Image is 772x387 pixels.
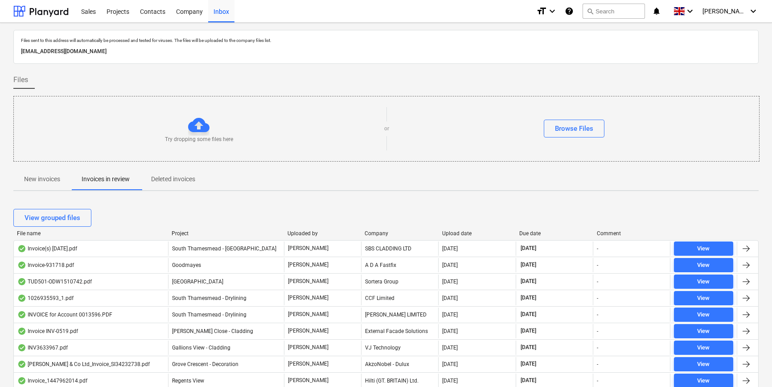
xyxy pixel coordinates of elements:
p: [PERSON_NAME] [288,294,329,302]
button: View [674,341,733,355]
div: OCR finished [17,245,26,252]
span: Gallions View - Cladding [172,345,230,351]
div: [DATE] [442,295,458,301]
div: AkzoNobel - Dulux [361,357,438,371]
div: [DATE] [442,345,458,351]
span: Newton Close - Cladding [172,328,253,334]
span: [DATE] [520,261,537,269]
p: Files sent to this address will automatically be processed and tested for viruses. The files will... [21,37,751,43]
p: [PERSON_NAME] [288,327,329,335]
div: OCR finished [17,328,26,335]
div: - [597,361,598,367]
p: [PERSON_NAME] [288,278,329,285]
button: View grouped files [13,209,91,227]
div: - [597,378,598,384]
span: [PERSON_NAME] [702,8,747,15]
div: [DATE] [442,328,458,334]
span: [DATE] [520,245,537,252]
span: Files [13,75,28,85]
span: Regents View [172,378,204,384]
div: [DATE] [442,361,458,367]
p: [PERSON_NAME] [288,344,329,351]
i: keyboard_arrow_down [685,6,695,17]
span: Goodmayes [172,262,201,268]
div: - [597,295,598,301]
div: View [697,343,710,353]
div: OCR finished [17,361,26,368]
div: CCF Limited [361,291,438,305]
div: TUD501-ODW1510742.pdf [17,278,92,285]
p: Try dropping some files here [165,136,233,143]
div: View [697,310,710,320]
p: [PERSON_NAME] [288,377,329,384]
span: [DATE] [520,344,537,351]
span: South Thamesmead - Drylining [172,312,246,318]
i: keyboard_arrow_down [547,6,558,17]
div: [PERSON_NAME] & Co Ltd_Invoice_SI34232738.pdf [17,361,150,368]
div: INV3633967.pdf [17,344,68,351]
i: keyboard_arrow_down [748,6,759,17]
span: search [587,8,594,15]
button: View [674,308,733,322]
div: - [597,262,598,268]
p: [PERSON_NAME] [288,311,329,318]
div: Due date [519,230,589,237]
p: Deleted invoices [151,175,195,184]
div: - [597,328,598,334]
p: [PERSON_NAME] [288,261,329,269]
span: South Thamesmead - Drylining [172,295,246,301]
div: Invoice_1447962014.pdf [17,377,87,384]
button: View [674,291,733,305]
div: View [697,260,710,270]
span: Grove Crescent - Decoration [172,361,238,367]
div: OCR finished [17,344,26,351]
p: or [384,125,389,133]
span: [DATE] [520,311,537,318]
div: SBS CLADDING LTD [361,241,438,256]
span: Camden Goods Yard [172,279,223,285]
div: Upload date [442,230,512,237]
div: - [597,345,598,351]
iframe: Chat Widget [727,344,772,387]
div: OCR finished [17,311,26,318]
div: - [597,246,598,252]
button: View [674,275,733,289]
div: View [697,326,710,337]
div: [DATE] [442,279,458,285]
div: Invoice-931718.pdf [17,262,74,269]
p: [PERSON_NAME] [288,360,329,368]
span: [DATE] [520,278,537,285]
div: View grouped files [25,212,80,224]
div: View [697,244,710,254]
i: format_size [536,6,547,17]
p: [PERSON_NAME] [288,245,329,252]
div: OCR finished [17,377,26,384]
div: File name [17,230,164,237]
div: Try dropping some files hereorBrowse Files [13,96,760,162]
div: [PERSON_NAME] LIMITED [361,308,438,322]
span: [DATE] [520,360,537,368]
div: VJ Technology [361,341,438,355]
div: OCR finished [17,278,26,285]
div: External Facade Solutions [361,324,438,338]
button: Search [583,4,645,19]
p: Invoices in review [82,175,130,184]
i: Knowledge base [565,6,574,17]
div: Invoice INV-0519.pdf [17,328,78,335]
div: Project [172,230,280,237]
div: A D A Fastfix [361,258,438,272]
div: - [597,312,598,318]
div: [DATE] [442,378,458,384]
span: South Thamesmead - Soffits [172,246,276,252]
span: [DATE] [520,377,537,384]
div: [DATE] [442,312,458,318]
div: 1026935593_1.pdf [17,295,74,302]
div: [DATE] [442,246,458,252]
div: Uploaded by [287,230,357,237]
div: Invoice(s) [DATE].pdf [17,245,77,252]
button: Browse Files [544,120,604,137]
div: Sortera Group [361,275,438,289]
p: [EMAIL_ADDRESS][DOMAIN_NAME] [21,47,751,56]
p: New invoices [24,175,60,184]
i: notifications [652,6,661,17]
